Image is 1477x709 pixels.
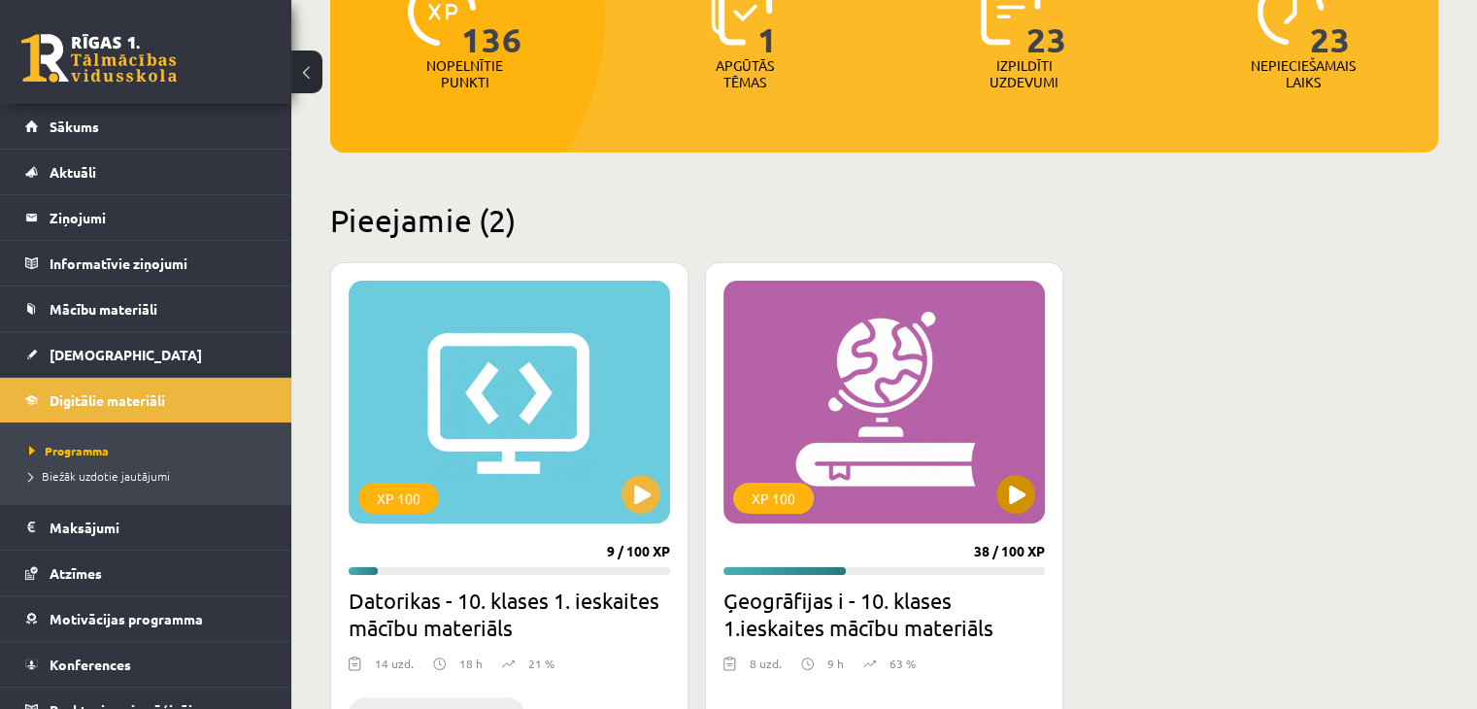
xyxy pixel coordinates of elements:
p: 9 h [827,655,844,672]
a: Sākums [25,104,267,149]
span: Sākums [50,118,99,135]
a: Digitālie materiāli [25,378,267,422]
span: Programma [29,443,109,458]
span: Konferences [50,656,131,673]
legend: Informatīvie ziņojumi [50,241,267,286]
h2: Datorikas - 10. klases 1. ieskaites mācību materiāls [349,587,670,641]
a: Motivācijas programma [25,596,267,641]
a: Ziņojumi [25,195,267,240]
div: XP 100 [358,483,439,514]
p: Nopelnītie punkti [426,57,503,90]
a: Atzīmes [25,551,267,595]
legend: Maksājumi [50,505,267,550]
a: Konferences [25,642,267,687]
a: Mācību materiāli [25,287,267,331]
legend: Ziņojumi [50,195,267,240]
h2: Ģeogrāfijas i - 10. klases 1.ieskaites mācību materiāls [723,587,1045,641]
span: Atzīmes [50,564,102,582]
p: Nepieciešamais laiks [1251,57,1356,90]
a: Maksājumi [25,505,267,550]
span: Mācību materiāli [50,300,157,318]
span: [DEMOGRAPHIC_DATA] [50,346,202,363]
p: 18 h [459,655,483,672]
a: Biežāk uzdotie jautājumi [29,467,272,485]
h2: Pieejamie (2) [330,201,1438,239]
p: Apgūtās tēmas [707,57,783,90]
div: 8 uzd. [750,655,782,684]
div: XP 100 [733,483,814,514]
span: Biežāk uzdotie jautājumi [29,468,170,484]
a: Programma [29,442,272,459]
a: Aktuāli [25,150,267,194]
p: 21 % [528,655,554,672]
span: Aktuāli [50,163,96,181]
span: Digitālie materiāli [50,391,165,409]
a: Rīgas 1. Tālmācības vidusskola [21,34,177,83]
span: Motivācijas programma [50,610,203,627]
a: [DEMOGRAPHIC_DATA] [25,332,267,377]
p: 63 % [890,655,916,672]
div: 14 uzd. [375,655,414,684]
a: Informatīvie ziņojumi [25,241,267,286]
p: Izpildīti uzdevumi [986,57,1061,90]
